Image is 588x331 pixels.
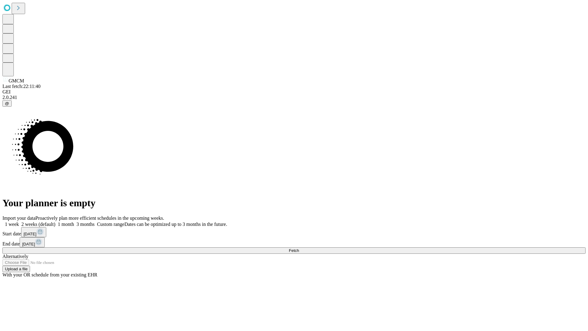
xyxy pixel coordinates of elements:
[36,215,164,221] span: Proactively plan more efficient schedules in the upcoming weeks.
[9,78,24,83] span: GMCM
[77,222,95,227] span: 3 months
[5,101,9,106] span: @
[2,247,586,254] button: Fetch
[5,222,19,227] span: 1 week
[2,95,586,100] div: 2.0.241
[21,222,55,227] span: 2 weeks (default)
[2,215,36,221] span: Import your data
[2,100,12,107] button: @
[2,84,40,89] span: Last fetch: 22:11:40
[20,237,45,247] button: [DATE]
[2,89,586,95] div: GEI
[289,248,299,253] span: Fetch
[2,237,586,247] div: End date
[124,222,227,227] span: Dates can be optimized up to 3 months in the future.
[97,222,124,227] span: Custom range
[24,232,36,236] span: [DATE]
[2,254,28,259] span: Alternatively
[58,222,74,227] span: 1 month
[22,242,35,246] span: [DATE]
[21,227,46,237] button: [DATE]
[2,266,30,272] button: Upload a file
[2,272,97,277] span: With your OR schedule from your existing EHR
[2,197,586,209] h1: Your planner is empty
[2,227,586,237] div: Start date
